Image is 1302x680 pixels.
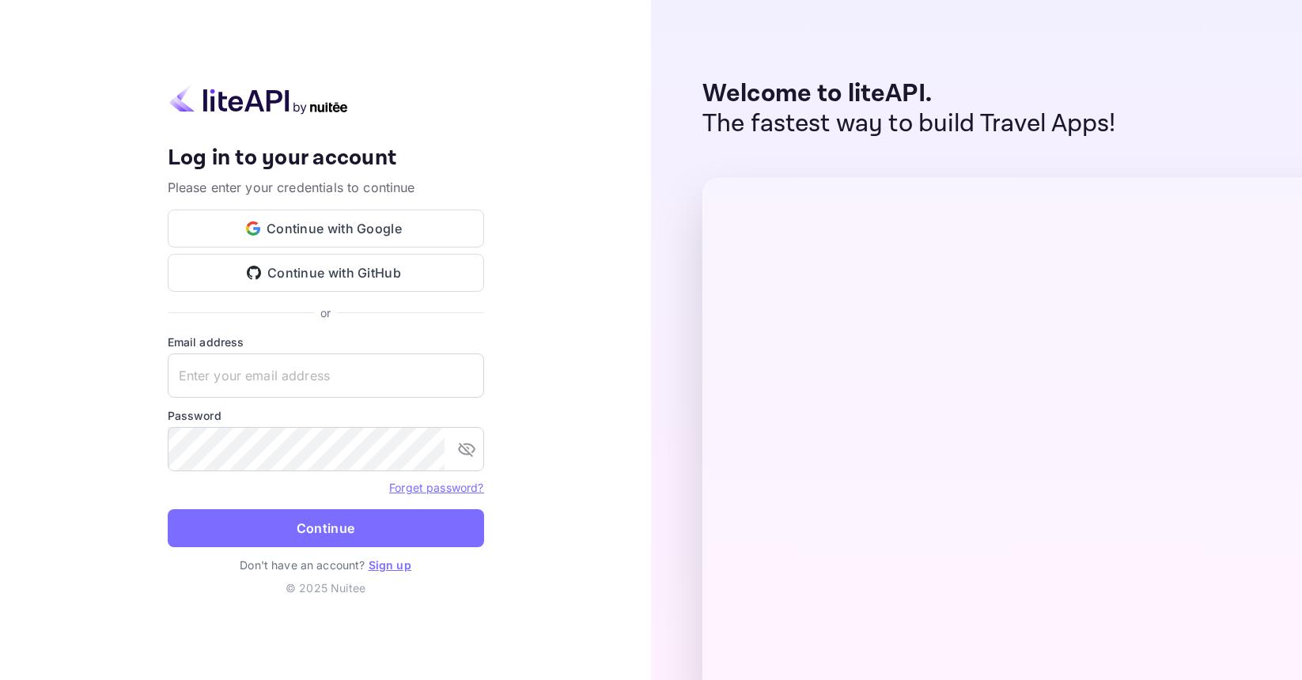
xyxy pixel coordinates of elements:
a: Forget password? [389,479,483,495]
img: liteapi [168,84,350,115]
p: Please enter your credentials to continue [168,178,484,197]
p: or [320,304,331,321]
a: Sign up [369,558,411,572]
p: © 2025 Nuitee [168,580,484,596]
button: Continue [168,509,484,547]
p: The fastest way to build Travel Apps! [702,109,1116,139]
h4: Log in to your account [168,145,484,172]
button: Continue with Google [168,210,484,247]
button: Continue with GitHub [168,254,484,292]
label: Password [168,407,484,424]
label: Email address [168,334,484,350]
button: toggle password visibility [451,433,483,465]
p: Welcome to liteAPI. [702,79,1116,109]
p: Don't have an account? [168,557,484,573]
input: Enter your email address [168,353,484,398]
a: Forget password? [389,481,483,494]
